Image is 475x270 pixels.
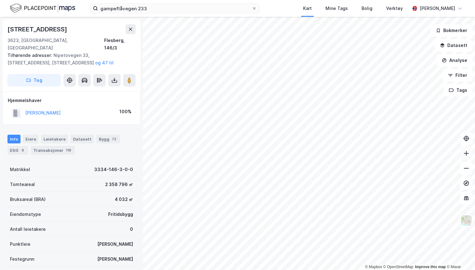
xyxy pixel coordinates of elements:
img: logo.f888ab2527a4732fd821a326f86c7f29.svg [10,3,75,14]
div: [PERSON_NAME] [97,255,133,263]
div: Matrikkel [10,166,30,173]
a: Improve this map [415,265,446,269]
button: Filter [443,69,473,81]
div: Festegrunn [10,255,34,263]
div: 4 032 ㎡ [115,196,133,203]
iframe: Chat Widget [444,240,475,270]
button: Datasett [435,39,473,52]
div: Antall leietakere [10,226,46,233]
div: 118 [65,147,72,153]
div: Eiere [23,135,39,143]
div: Nipetovegen 33, [STREET_ADDRESS], [STREET_ADDRESS] [7,52,131,67]
div: Tomteareal [10,181,35,188]
div: Bygg [96,135,120,143]
div: Fritidsbygg [108,211,133,218]
div: [STREET_ADDRESS] [7,24,68,34]
div: 3623, [GEOGRAPHIC_DATA], [GEOGRAPHIC_DATA] [7,37,104,52]
div: Bolig [362,5,372,12]
span: Tilhørende adresser: [7,53,53,58]
button: Tags [444,84,473,96]
div: 0 [130,226,133,233]
div: [PERSON_NAME] [97,240,133,248]
div: 2 358 796 ㎡ [105,181,133,188]
div: Mine Tags [325,5,348,12]
div: Hjemmelshaver [8,97,135,104]
button: Analyse [436,54,473,67]
div: [PERSON_NAME] [420,5,455,12]
div: Verktøy [386,5,403,12]
div: Info [7,135,21,143]
div: ESG [7,146,28,155]
a: Mapbox [365,265,382,269]
button: Bokmerker [431,24,473,37]
div: Eiendomstype [10,211,41,218]
div: Flesberg, 146/3 [104,37,136,52]
div: 8 [20,147,26,153]
div: Bruksareal (BRA) [10,196,46,203]
button: Tag [7,74,61,86]
div: Datasett [71,135,94,143]
div: Kart [303,5,312,12]
img: Z [460,215,472,226]
div: Kontrollprogram for chat [444,240,475,270]
input: Søk på adresse, matrikkel, gårdeiere, leietakere eller personer [98,4,252,13]
div: Leietakere [41,135,68,143]
div: Punktleie [10,240,30,248]
a: OpenStreetMap [383,265,413,269]
div: 100% [119,108,131,115]
div: Transaksjoner [31,146,75,155]
div: 72 [111,136,118,142]
div: 3334-146-3-0-0 [94,166,133,173]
